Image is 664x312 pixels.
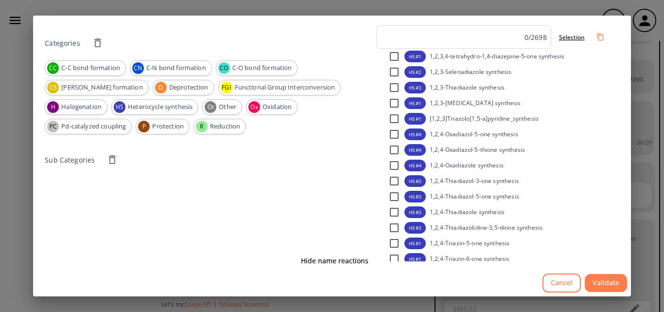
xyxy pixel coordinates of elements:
[218,62,230,74] div: CO
[376,127,619,142] div: HS#41,2,4-Oxadiazol-5-one synthesis
[221,82,232,93] div: FGI
[404,175,426,187] div: HS
[155,82,167,93] div: D
[430,83,505,92] span: 1,2,3-Thiadiazole synthesis
[404,97,426,109] div: HS
[376,220,619,236] div: HS#31,2,4-Thiadiazolidine-3,5-dione synthesis
[56,83,148,92] span: [PERSON_NAME] formation
[430,130,518,138] span: 1,2,4-Oxadiazol-5-one synthesis
[45,80,148,95] div: CS[PERSON_NAME] formation
[246,99,297,115] div: OxOxidation
[376,111,619,127] div: HS#1[1,2,3]Triazolo[1,5-a]pyridine_synthesis
[297,252,372,270] button: Hide name reactions
[430,255,509,263] span: 1,2,4-Triazin-6-one synthesis
[376,204,619,220] div: HS#31,2,4-Thiadiazole synthesis
[376,80,619,95] div: HS#31,2,3-Thiadiazole synthesis
[404,66,426,78] div: HS
[430,177,519,185] span: 1,2,4-Thiadiazol-3-one synthesis
[376,64,619,80] div: HS#21,2,3-Selenadiazole synthesis
[56,122,131,131] span: Pd-catalyzed coupling
[376,189,619,204] div: HS#31,2,4-Thiadiazol-5-one synthesis
[193,119,246,134] div: RReduction
[415,115,421,123] p: #1
[164,83,214,92] span: Deprotection
[45,155,95,165] p: Sub Categories
[147,122,189,131] span: Protection
[47,82,59,93] div: CS
[542,274,581,293] button: Cancel
[218,80,341,95] div: FGIFunctional Group Interconversion
[376,251,619,267] div: HS#11,2,4-Triazin-6-one synthesis
[430,114,539,123] span: [1,2,3]Triazolo[1,5-a]pyridine_synthesis
[404,253,426,265] div: HS
[227,63,297,73] span: C-O bond formation
[136,119,190,134] div: PProtection
[376,173,619,189] div: HS#31,2,4-Thiadiazol-3-one synthesis
[415,240,421,247] p: #1
[114,101,125,113] div: HS
[202,99,242,115] div: OtOther
[404,144,426,156] div: HS
[415,53,421,60] p: #1
[430,52,564,60] span: 1,2,3,4-tetrahydro-1,4-diazepine-5-one synthesis
[376,95,619,111] div: HS#11,2,3-[MEDICAL_DATA] synthesis
[430,208,505,216] span: 1,2,4-Thiadiazole synthesis
[415,224,421,232] p: #3
[47,121,59,132] div: PC
[45,99,107,115] div: HHalogenation
[141,63,211,73] span: C-N bond formation
[415,193,421,201] p: #3
[376,142,619,158] div: HS#41,2,4-Oxadiazol-5-thione synthesis
[138,121,150,132] div: P
[430,146,525,154] span: 1,2,4-Oxadiazol-5-thione synthesis
[213,102,242,112] span: Other
[524,32,547,42] div: 0 / 2698
[47,62,59,74] div: CC
[404,206,426,218] div: HS
[153,80,214,95] div: DDeprotection
[216,60,298,76] div: COC-O bond formation
[130,60,212,76] div: CNC-N bond formation
[45,38,80,48] span: Categories
[404,113,426,125] div: HS
[415,69,421,76] p: #2
[376,158,619,173] div: HS#41,2,4-Oxadiazole synthesis
[415,209,421,216] p: #3
[111,99,198,115] div: HSHeterocycle synthesis
[404,128,426,140] div: HS
[376,236,619,251] div: HS#11,2,4-Triazin-5-one synthesis
[430,68,511,76] span: 1,2,3-Selenadiazole synthesis
[430,161,504,169] span: 1,2,4-Oxadiazole synthesis
[45,119,132,134] div: PCPd-catalyzed coupling
[430,239,509,247] span: 1,2,4-Triazin-5-one synthesis
[415,147,421,154] p: #4
[415,256,421,263] p: #1
[404,222,426,234] div: HS
[404,191,426,202] div: HS
[56,102,107,112] span: Halogenation
[404,238,426,249] div: HS
[430,192,519,201] span: 1,2,4-Thiadiazol-5-one synthesis
[205,101,216,113] div: Ot
[45,60,126,76] div: CCC-C bond formation
[376,49,619,64] div: HS#11,2,3,4-tetrahydro-1,4-diazepine-5-one synthesis
[555,29,589,45] button: Selection
[122,102,198,112] span: Heterocycle synthesis
[56,63,125,73] span: C-C bond formation
[415,84,421,92] p: #3
[205,122,245,131] span: Reduction
[47,101,59,113] div: H
[404,160,426,171] div: HS
[430,99,521,107] span: 1,2,3-[MEDICAL_DATA] synthesis
[229,83,341,92] span: Functional Group Interconversion
[196,121,208,132] div: R
[585,274,627,292] button: Validate
[404,82,426,93] div: HS
[132,62,144,74] div: CN
[248,101,260,113] div: Ox
[430,223,542,232] span: 1,2,4-Thiadiazolidine-3,5-dione synthesis
[415,131,421,138] p: #4
[593,29,608,45] button: Copy to clipboard
[257,102,297,112] span: Oxidation
[415,178,421,185] p: #3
